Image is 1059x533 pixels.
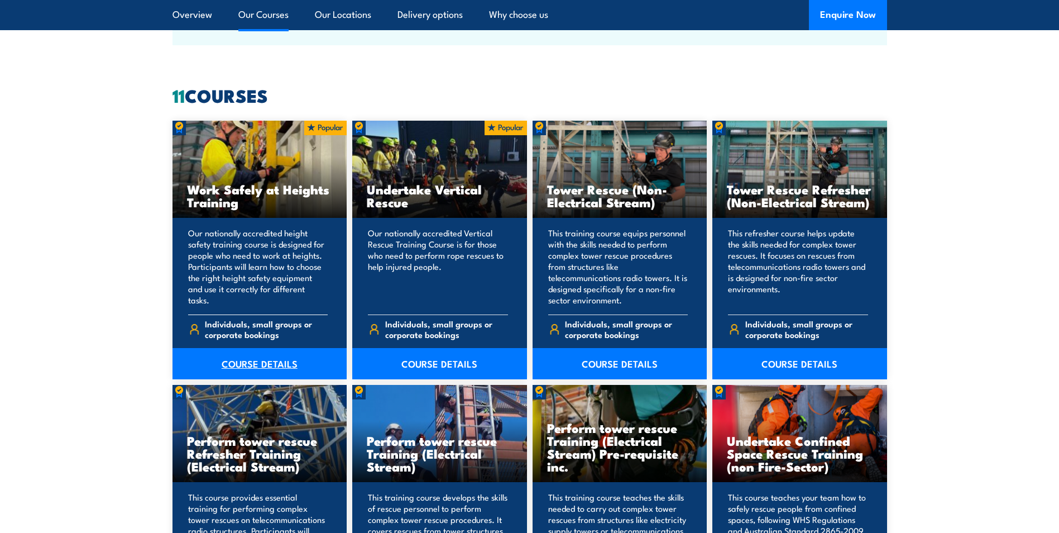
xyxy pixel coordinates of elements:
span: Individuals, small groups or corporate bookings [565,318,688,340]
h3: Tower Rescue Refresher (Non-Electrical Stream) [727,183,873,208]
h3: Undertake Confined Space Rescue Training (non Fire-Sector) [727,434,873,473]
h3: Perform tower rescue Training (Electrical Stream) Pre-requisite inc. [547,421,693,473]
p: This refresher course helps update the skills needed for complex tower rescues. It focuses on res... [728,227,868,306]
strong: 11 [172,81,185,109]
a: COURSE DETAILS [533,348,707,379]
p: Our nationally accredited Vertical Rescue Training Course is for those who need to perform rope r... [368,227,508,306]
p: This training course equips personnel with the skills needed to perform complex tower rescue proc... [548,227,688,306]
h3: Perform tower rescue Training (Electrical Stream) [367,434,512,473]
span: Individuals, small groups or corporate bookings [745,318,868,340]
p: Our nationally accredited height safety training course is designed for people who need to work a... [188,227,328,306]
h3: Tower Rescue (Non-Electrical Stream) [547,183,693,208]
a: COURSE DETAILS [172,348,347,379]
span: Individuals, small groups or corporate bookings [205,318,328,340]
h2: COURSES [172,87,887,103]
h3: Work Safely at Heights Training [187,183,333,208]
a: COURSE DETAILS [712,348,887,379]
h3: Perform tower rescue Refresher Training (Electrical Stream) [187,434,333,473]
a: COURSE DETAILS [352,348,527,379]
h3: Undertake Vertical Rescue [367,183,512,208]
span: Individuals, small groups or corporate bookings [385,318,508,340]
